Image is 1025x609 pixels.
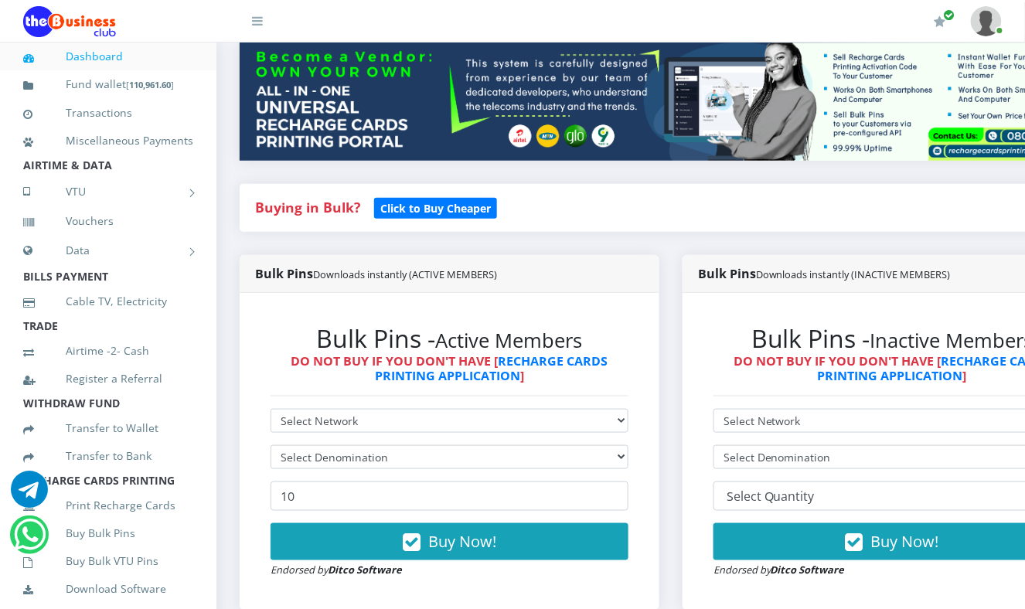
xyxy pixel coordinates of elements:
[271,324,628,353] h2: Bulk Pins -
[126,79,174,90] small: [ ]
[23,543,193,579] a: Buy Bulk VTU Pins
[23,333,193,369] a: Airtime -2- Cash
[271,563,402,577] small: Endorsed by
[23,95,193,131] a: Transactions
[428,531,496,552] span: Buy Now!
[23,515,193,551] a: Buy Bulk Pins
[23,66,193,103] a: Fund wallet[110,961.60]
[23,203,193,239] a: Vouchers
[380,201,491,216] b: Click to Buy Cheaper
[23,6,116,37] img: Logo
[23,284,193,319] a: Cable TV, Electricity
[255,198,360,216] strong: Buying in Bulk?
[23,231,193,270] a: Data
[14,528,46,553] a: Chat for support
[23,438,193,474] a: Transfer to Bank
[436,327,583,354] small: Active Members
[291,352,608,384] strong: DO NOT BUY IF YOU DON'T HAVE [ ]
[129,79,171,90] b: 110,961.60
[713,563,845,577] small: Endorsed by
[23,123,193,158] a: Miscellaneous Payments
[313,267,497,281] small: Downloads instantly (ACTIVE MEMBERS)
[771,563,845,577] strong: Ditco Software
[23,410,193,446] a: Transfer to Wallet
[698,265,951,282] strong: Bulk Pins
[328,563,402,577] strong: Ditco Software
[871,531,939,552] span: Buy Now!
[944,9,955,21] span: Renew/Upgrade Subscription
[23,361,193,396] a: Register a Referral
[23,39,193,74] a: Dashboard
[271,523,628,560] button: Buy Now!
[935,15,946,28] i: Renew/Upgrade Subscription
[23,488,193,523] a: Print Recharge Cards
[23,172,193,211] a: VTU
[756,267,951,281] small: Downloads instantly (INACTIVE MEMBERS)
[11,482,48,508] a: Chat for support
[374,198,497,216] a: Click to Buy Cheaper
[375,352,608,384] a: RECHARGE CARDS PRINTING APPLICATION
[271,481,628,511] input: Enter Quantity
[971,6,1002,36] img: User
[23,571,193,607] a: Download Software
[255,265,497,282] strong: Bulk Pins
